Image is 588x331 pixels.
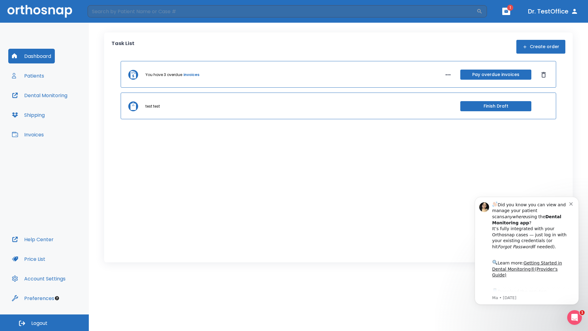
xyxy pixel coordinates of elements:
[8,127,47,142] button: Invoices
[183,72,199,78] a: invoices
[8,68,48,83] button: Patients
[580,310,585,315] span: 1
[539,70,548,80] button: Dismiss
[526,6,581,17] button: Dr. TestOffice
[145,72,182,78] p: You have 3 overdue
[111,40,134,54] p: Task List
[145,104,160,109] p: test test
[8,49,55,63] button: Dashboard
[8,88,71,103] button: Dental Monitoring
[31,320,47,327] span: Logout
[8,271,69,286] button: Account Settings
[7,5,72,17] img: Orthosnap
[8,108,48,122] button: Shipping
[460,101,531,111] button: Finish Draft
[507,5,513,11] span: 1
[8,291,58,306] button: Preferences
[88,5,477,17] input: Search by Patient Name or Case #
[8,232,57,247] button: Help Center
[567,310,582,325] iframe: Intercom live chat
[460,70,531,80] button: Pay overdue invoices
[516,40,565,54] button: Create order
[8,252,49,266] button: Price List
[54,295,60,301] div: Tooltip anchor
[466,189,588,328] iframe: Intercom notifications message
